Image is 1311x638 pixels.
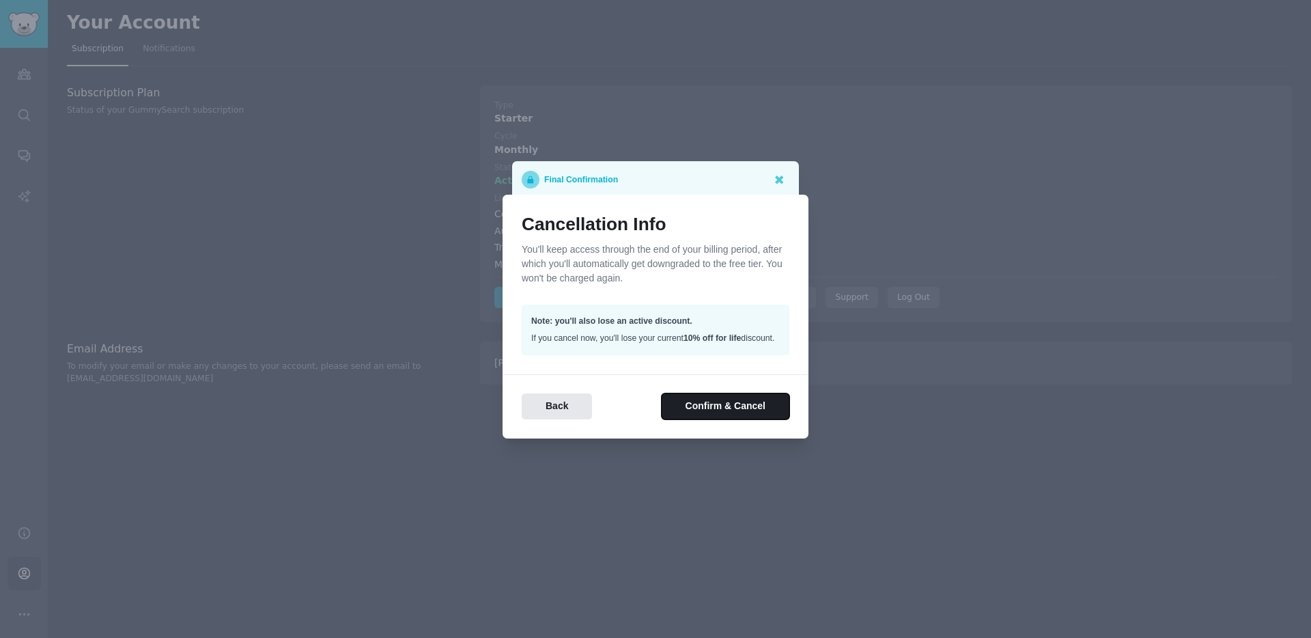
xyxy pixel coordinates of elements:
[522,393,592,420] button: Back
[544,171,618,189] p: Final Confirmation
[683,333,741,343] span: 10% off for life
[522,242,789,286] p: You'll keep access through the end of your billing period, after which you'll automatically get d...
[522,305,789,355] div: If you cancel now, you'll lose your current discount.
[662,393,789,420] button: Confirm & Cancel
[531,314,780,329] p: Note: you'll also lose an active discount.
[522,214,789,236] h1: Cancellation Info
